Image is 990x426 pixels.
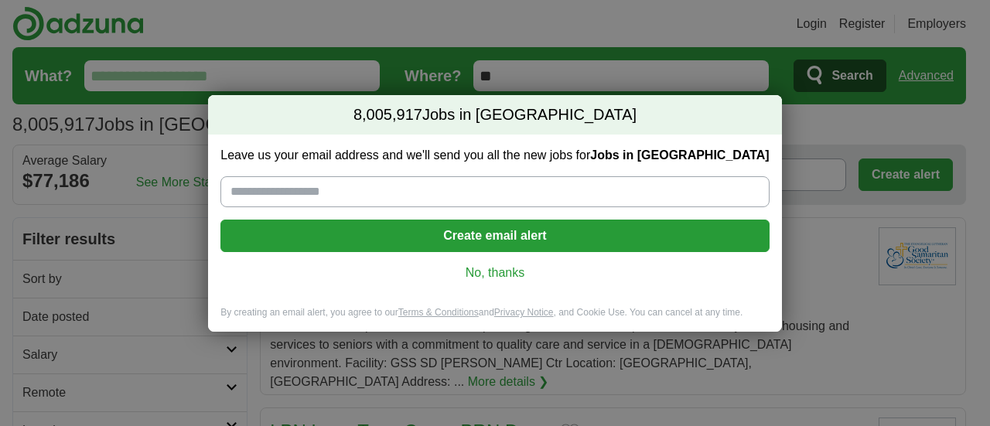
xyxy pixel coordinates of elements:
[233,264,756,281] a: No, thanks
[220,147,769,164] label: Leave us your email address and we'll send you all the new jobs for
[494,307,554,318] a: Privacy Notice
[590,148,769,162] strong: Jobs in [GEOGRAPHIC_DATA]
[208,95,781,135] h2: Jobs in [GEOGRAPHIC_DATA]
[353,104,422,126] span: 8,005,917
[220,220,769,252] button: Create email alert
[208,306,781,332] div: By creating an email alert, you agree to our and , and Cookie Use. You can cancel at any time.
[398,307,479,318] a: Terms & Conditions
